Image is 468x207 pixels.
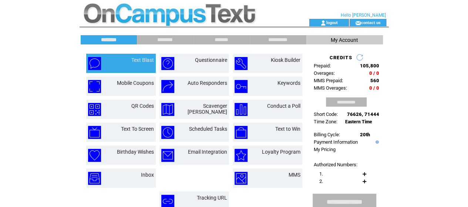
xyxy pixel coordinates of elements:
img: keywords.png [235,80,248,93]
a: My Pricing [314,147,336,152]
img: mms.png [235,172,248,185]
img: email-integration.png [161,149,174,162]
span: Prepaid: [314,63,331,69]
span: 0 / 0 [369,85,379,91]
a: QR Codes [131,103,154,109]
a: Loyalty Program [262,149,300,155]
a: Text to Win [275,126,300,132]
a: Mobile Coupons [117,80,154,86]
a: Scheduled Tasks [189,126,227,132]
a: Auto Responders [188,80,227,86]
a: Payment Information [314,139,358,145]
a: Questionnaire [195,57,227,63]
img: text-blast.png [88,57,101,70]
span: MMS Overages: [314,85,347,91]
a: MMS [289,172,300,178]
img: auto-responders.png [161,80,174,93]
span: Billing Cycle: [314,132,340,137]
a: contact us [361,20,380,25]
span: Overages: [314,70,335,76]
a: Text To Screen [121,126,154,132]
span: Time Zone: [314,119,337,124]
a: logout [326,20,337,25]
a: Text Blast [131,57,154,63]
a: Scavenger [PERSON_NAME] [188,103,227,115]
span: Short Code: [314,111,338,117]
a: Email Integration [188,149,227,155]
span: 105,800 [360,63,379,69]
img: birthday-wishes.png [88,149,101,162]
img: contact_us_icon.gif [355,20,361,26]
span: 20th [360,132,370,137]
img: conduct-a-poll.png [235,103,248,116]
a: Keywords [277,80,300,86]
span: Authorized Numbers: [314,162,357,167]
a: Kiosk Builder [271,57,300,63]
img: account_icon.gif [320,20,326,26]
img: help.gif [374,140,379,144]
span: 76626, 71444 [347,111,379,117]
span: 1. [319,171,323,177]
a: Birthday Wishes [117,149,154,155]
img: inbox.png [88,172,101,185]
span: MMS Prepaid: [314,78,343,83]
a: Inbox [141,172,154,178]
span: 2. [319,178,323,184]
span: CREDITS [329,55,352,60]
img: kiosk-builder.png [235,57,248,70]
img: text-to-win.png [235,126,248,139]
img: qr-codes.png [88,103,101,116]
span: My Account [331,37,358,43]
img: questionnaire.png [161,57,174,70]
img: loyalty-program.png [235,149,248,162]
span: 560 [370,78,379,83]
img: mobile-coupons.png [88,80,101,93]
img: scheduled-tasks.png [161,126,174,139]
img: text-to-screen.png [88,126,101,139]
span: Hello [PERSON_NAME] [341,13,386,18]
span: 0 / 0 [369,70,379,76]
span: Eastern Time [345,119,372,124]
a: Tracking URL [197,195,227,201]
img: scavenger-hunt.png [161,103,174,116]
a: Conduct a Poll [267,103,300,109]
